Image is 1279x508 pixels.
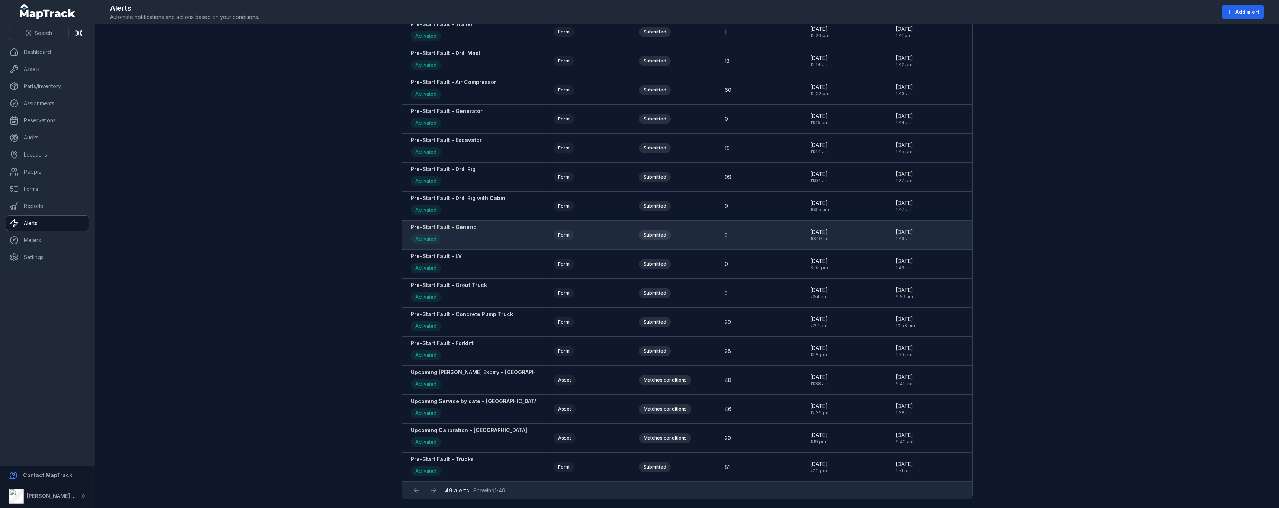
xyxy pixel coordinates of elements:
[411,456,474,478] a: Pre-Start Fault - TrucksActivated
[411,165,476,173] strong: Pre-Start Fault - Drill Rig
[810,228,830,236] span: [DATE]
[810,112,828,126] time: 5/9/2025, 11:45:34 AM
[810,460,828,474] time: 12/19/2024, 2:10:20 PM
[411,165,476,188] a: Pre-Start Fault - Drill RigActivated
[639,143,671,153] div: Submitted
[896,199,913,207] span: [DATE]
[896,25,913,39] time: 10/7/2025, 1:41:31 PM
[411,350,441,360] div: Activated
[896,402,913,410] span: [DATE]
[639,56,671,66] div: Submitted
[810,207,829,213] span: 10:55 am
[810,439,828,445] span: 1:19 pm
[810,460,828,468] span: [DATE]
[411,398,539,420] a: Upcoming Service by date - [GEOGRAPHIC_DATA]Activated
[810,344,828,352] span: [DATE]
[411,147,441,157] div: Activated
[810,373,829,387] time: 4/1/2025, 11:38:04 AM
[411,437,441,447] div: Activated
[6,216,89,231] a: Alerts
[411,224,477,246] a: Pre-Start Fault - GenericActivated
[725,376,731,384] span: 48
[896,344,913,352] span: [DATE]
[6,181,89,196] a: Forms
[411,118,441,128] div: Activated
[725,144,730,152] span: 19
[896,83,913,91] span: [DATE]
[725,57,729,65] span: 13
[6,79,89,94] a: Parts/Inventory
[411,194,505,202] strong: Pre-Start Fault - Drill Rig with Cabin
[896,344,913,358] time: 10/7/2025, 1:50:52 PM
[810,54,829,68] time: 5/9/2025, 12:14:08 PM
[554,201,574,211] div: Form
[896,315,915,329] time: 9/9/2025, 10:58:18 AM
[810,83,829,91] span: [DATE]
[896,236,913,242] span: 1:49 pm
[896,373,913,387] time: 7/4/2025, 9:41:53 AM
[896,352,913,358] span: 1:50 pm
[810,236,830,242] span: 10:49 am
[411,107,483,115] strong: Pre-Start Fault - Generator
[896,381,913,387] span: 9:41 am
[411,60,441,70] div: Activated
[896,120,913,126] span: 1:44 pm
[810,352,828,358] span: 1:58 pm
[6,199,89,213] a: Reports
[810,315,828,323] span: [DATE]
[554,404,576,414] div: Asset
[810,257,828,271] time: 5/7/2025, 3:05:05 PM
[725,28,727,36] span: 1
[896,112,913,126] time: 10/7/2025, 1:44:32 PM
[411,427,527,449] a: Upcoming Calibration - [GEOGRAPHIC_DATA]Activated
[554,172,574,182] div: Form
[810,431,828,445] time: 3/24/2025, 1:19:12 PM
[411,379,441,389] div: Activated
[896,431,914,439] span: [DATE]
[810,381,829,387] span: 11:38 am
[639,85,671,95] div: Submitted
[810,25,829,39] time: 5/21/2025, 12:26:54 PM
[725,434,731,442] span: 20
[896,286,913,294] span: [DATE]
[6,164,89,179] a: People
[411,311,513,318] strong: Pre-Start Fault - Concrete Pump Truck
[725,289,728,297] span: 3
[810,83,829,97] time: 5/9/2025, 12:02:28 PM
[411,78,496,86] strong: Pre-Start Fault - Air Compressor
[411,282,487,304] a: Pre-Start Fault - Grout TruckActivated
[411,107,483,130] a: Pre-Start Fault - GeneratorActivated
[896,141,913,149] span: [DATE]
[411,398,539,405] strong: Upcoming Service by date - [GEOGRAPHIC_DATA]
[810,410,830,416] span: 12:39 pm
[810,402,830,416] time: 3/31/2025, 12:39:43 PM
[20,4,75,19] a: MapTrack
[110,13,259,21] span: Automate notifications and actions based on your conditions.
[725,318,731,326] span: 29
[810,62,829,68] span: 12:14 pm
[810,402,830,410] span: [DATE]
[639,172,671,182] div: Submitted
[411,408,441,418] div: Activated
[725,202,728,210] span: 9
[639,404,691,414] div: Matches conditions
[35,29,52,37] span: Search
[810,112,828,120] span: [DATE]
[639,230,671,240] div: Submitted
[411,205,441,215] div: Activated
[411,456,474,463] strong: Pre-Start Fault - Trucks
[810,373,829,381] span: [DATE]
[554,85,574,95] div: Form
[810,199,829,213] time: 5/8/2025, 10:55:37 AM
[896,439,914,445] span: 9:40 am
[896,33,913,39] span: 1:41 pm
[27,493,88,499] strong: [PERSON_NAME] Group
[411,49,480,57] strong: Pre-Start Fault - Drill Mast
[639,288,671,298] div: Submitted
[810,344,828,358] time: 5/6/2025, 1:58:54 PM
[896,373,913,381] span: [DATE]
[554,346,574,356] div: Form
[411,340,474,362] a: Pre-Start Fault - ForkliftActivated
[554,56,574,66] div: Form
[725,115,728,123] span: 0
